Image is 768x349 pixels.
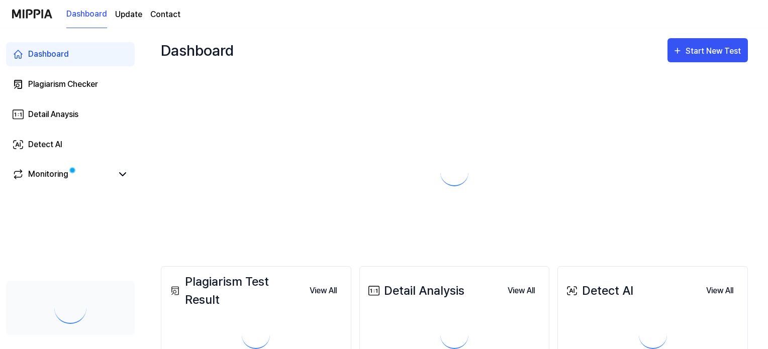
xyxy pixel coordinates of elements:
button: View All [698,281,741,301]
a: Plagiarism Checker [6,72,135,96]
a: View All [698,280,741,301]
div: Detail Anaysis [28,108,78,121]
div: Plagiarism Test Result [167,273,302,309]
a: Update [115,9,142,21]
div: Plagiarism Checker [28,78,98,90]
div: Detect AI [564,282,633,300]
div: Dashboard [28,48,69,60]
a: Contact [150,9,180,21]
div: Detect AI [28,139,62,151]
div: Start New Test [686,45,743,58]
a: Monitoring [12,168,113,180]
a: Detect AI [6,133,135,157]
div: Dashboard [161,38,234,62]
a: Dashboard [6,42,135,66]
a: View All [500,280,543,301]
button: View All [500,281,543,301]
a: Detail Anaysis [6,102,135,127]
div: Monitoring [28,168,68,180]
a: Dashboard [66,1,107,28]
button: Start New Test [667,38,748,62]
a: View All [302,280,345,301]
button: View All [302,281,345,301]
div: Detail Analysis [366,282,464,300]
